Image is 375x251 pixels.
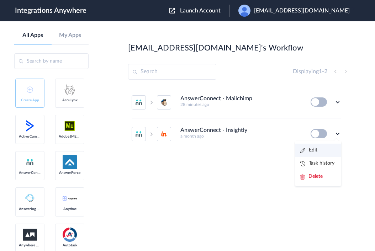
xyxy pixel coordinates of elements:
[180,127,247,134] h4: AnswerConnect - Insightly
[19,243,41,247] span: Anywhere Works
[26,158,34,166] img: answerconnect-logo.svg
[238,5,250,17] img: user.png
[128,43,303,53] h2: [EMAIL_ADDRESS][DOMAIN_NAME]'s Workflow
[59,134,81,139] span: Adobe [MEDICAL_DATA]
[169,7,229,14] button: Launch Account
[300,161,334,166] a: Task history
[63,228,77,242] img: autotask.png
[59,98,81,102] span: AccuLynx
[254,7,350,14] span: [EMAIL_ADDRESS][DOMAIN_NAME]
[52,32,89,39] a: My Apps
[324,69,327,74] span: 2
[14,53,89,69] input: Search by name
[15,6,86,15] h1: Integrations Anywhere
[319,69,322,74] span: 1
[63,82,77,97] img: acculynx-logo.svg
[59,171,81,175] span: AnswerForce
[180,102,301,107] h5: 28 minutes ago
[180,134,301,139] h5: a month ago
[180,8,221,14] span: Launch Account
[63,119,77,133] img: adobe-muse-logo.svg
[300,148,317,153] a: Edit
[19,171,41,175] span: AnswerConnect
[169,8,175,14] img: launch-acct-icon.svg
[19,207,41,211] span: Answering Service
[63,155,77,169] img: af-app-logo.svg
[180,95,252,102] h4: AnswerConnect - Mailchimp
[23,119,37,133] img: active-campaign-logo.svg
[23,229,37,241] img: aww.png
[59,207,81,211] span: Anytime
[293,68,327,75] h4: Displaying -
[14,32,52,39] a: All Apps
[59,243,81,247] span: Autotask
[128,64,216,80] input: Search
[19,98,41,102] span: Create App
[23,191,37,205] img: Answering_service.png
[19,134,41,139] span: Active Campaign
[63,196,77,201] img: anytime-calendar-logo.svg
[27,86,33,93] img: add-icon.svg
[308,174,323,179] span: Delete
